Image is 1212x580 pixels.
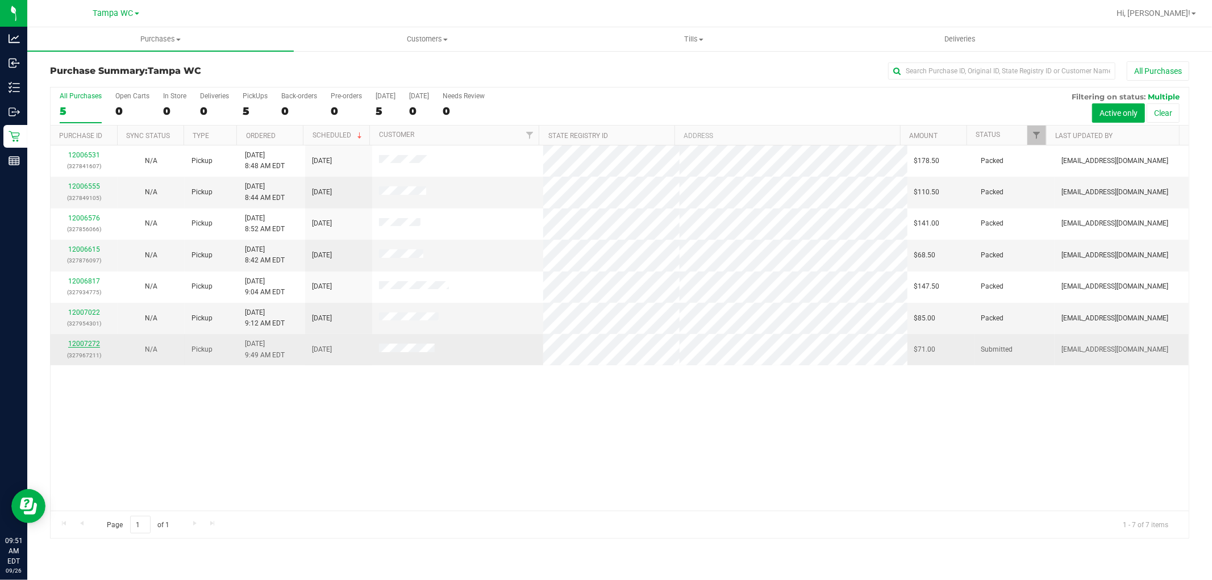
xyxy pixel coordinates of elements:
span: [DATE] 9:04 AM EDT [245,276,285,298]
span: Pickup [191,344,213,355]
span: [DATE] 8:52 AM EDT [245,213,285,235]
div: 0 [331,105,362,118]
span: Tills [561,34,826,44]
p: (327849105) [57,193,111,203]
button: Active only [1092,103,1145,123]
span: Customers [294,34,560,44]
div: 5 [376,105,395,118]
span: [DATE] [312,156,332,166]
button: N/A [145,344,157,355]
span: Tampa WC [93,9,134,18]
span: Deliveries [929,34,991,44]
a: 12006817 [68,277,100,285]
span: [DATE] 9:12 AM EDT [245,307,285,329]
p: (327934775) [57,287,111,298]
a: 12007272 [68,340,100,348]
span: [EMAIL_ADDRESS][DOMAIN_NAME] [1061,156,1168,166]
a: Deliveries [827,27,1093,51]
button: N/A [145,250,157,261]
span: [DATE] 8:42 AM EDT [245,244,285,266]
p: (327856066) [57,224,111,235]
button: N/A [145,187,157,198]
span: $68.50 [914,250,936,261]
span: Not Applicable [145,314,157,322]
p: (327954301) [57,318,111,329]
span: [EMAIL_ADDRESS][DOMAIN_NAME] [1061,313,1168,324]
a: Last Updated By [1056,132,1113,140]
span: Pickup [191,187,213,198]
span: [DATE] 9:49 AM EDT [245,339,285,360]
span: Packed [981,281,1004,292]
a: Purchase ID [59,132,102,140]
span: $147.50 [914,281,940,292]
span: Not Applicable [145,251,157,259]
span: $178.50 [914,156,940,166]
span: Pickup [191,156,213,166]
span: Multiple [1148,92,1180,101]
a: Sync Status [126,132,170,140]
inline-svg: Inbound [9,57,20,69]
button: Clear [1147,103,1180,123]
div: 0 [200,105,229,118]
a: 12006576 [68,214,100,222]
span: Packed [981,156,1004,166]
a: Customers [294,27,560,51]
div: Back-orders [281,92,317,100]
div: Needs Review [443,92,485,100]
span: [DATE] [312,218,332,229]
span: 1 - 7 of 7 items [1114,516,1177,533]
a: Purchases [27,27,294,51]
th: Address [674,126,900,145]
a: 12007022 [68,308,100,316]
span: Packed [981,313,1004,324]
div: 0 [409,105,429,118]
p: 09/26 [5,566,22,575]
inline-svg: Analytics [9,33,20,44]
span: [EMAIL_ADDRESS][DOMAIN_NAME] [1061,187,1168,198]
span: Not Applicable [145,282,157,290]
span: Not Applicable [145,157,157,165]
span: Pickup [191,218,213,229]
inline-svg: Outbound [9,106,20,118]
span: [EMAIL_ADDRESS][DOMAIN_NAME] [1061,344,1168,355]
button: All Purchases [1127,61,1189,81]
a: Filter [520,126,539,145]
input: 1 [130,516,151,533]
inline-svg: Retail [9,131,20,142]
span: Not Applicable [145,345,157,353]
button: N/A [145,218,157,229]
span: $110.50 [914,187,940,198]
p: (327967211) [57,350,111,361]
a: State Registry ID [548,132,608,140]
div: 0 [281,105,317,118]
a: 12006555 [68,182,100,190]
p: 09:51 AM EDT [5,536,22,566]
span: Not Applicable [145,188,157,196]
a: Filter [1027,126,1046,145]
span: Hi, [PERSON_NAME]! [1117,9,1190,18]
span: Purchases [27,34,294,44]
span: Packed [981,250,1004,261]
a: Scheduled [313,131,364,139]
button: N/A [145,313,157,324]
span: $85.00 [914,313,936,324]
span: Packed [981,187,1004,198]
span: [EMAIL_ADDRESS][DOMAIN_NAME] [1061,218,1168,229]
span: Page of 1 [97,516,179,533]
div: Pre-orders [331,92,362,100]
div: All Purchases [60,92,102,100]
input: Search Purchase ID, Original ID, State Registry ID or Customer Name... [888,62,1115,80]
button: N/A [145,281,157,292]
span: Pickup [191,313,213,324]
a: 12006531 [68,151,100,159]
a: Customer [379,131,414,139]
div: [DATE] [409,92,429,100]
span: Not Applicable [145,219,157,227]
div: [DATE] [376,92,395,100]
span: [EMAIL_ADDRESS][DOMAIN_NAME] [1061,281,1168,292]
button: N/A [145,156,157,166]
h3: Purchase Summary: [50,66,430,76]
inline-svg: Inventory [9,82,20,93]
span: [DATE] [312,187,332,198]
iframe: Resource center [11,489,45,523]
